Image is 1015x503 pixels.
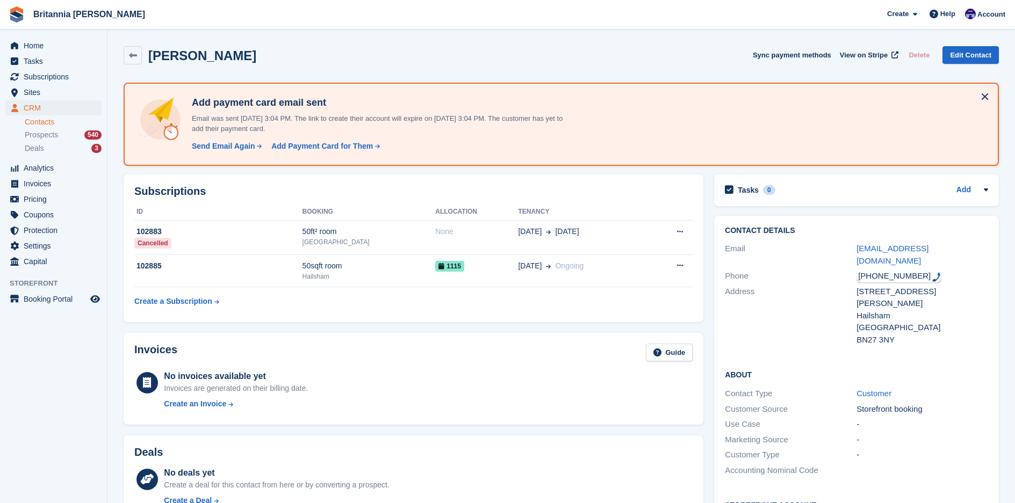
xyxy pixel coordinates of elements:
div: Create a Subscription [134,296,212,307]
div: Customer Source [725,403,856,415]
div: Accounting Nominal Code [725,464,856,477]
a: menu [5,254,102,269]
div: Use Case [725,418,856,431]
span: Pricing [24,192,88,207]
span: CRM [24,100,88,115]
h2: Deals [134,446,163,458]
div: Send Email Again [192,141,255,152]
div: Marketing Source [725,434,856,446]
a: menu [5,85,102,100]
span: Coupons [24,207,88,222]
div: 0 [763,185,775,195]
a: Prospects 540 [25,129,102,141]
a: Add [956,184,971,196]
div: Address [725,286,856,346]
div: Cancelled [134,238,171,249]
div: Contact Type [725,388,856,400]
a: menu [5,223,102,238]
a: menu [5,291,102,307]
span: Subscriptions [24,69,88,84]
span: View on Stripe [840,50,888,61]
img: hfpfyWBK5wQHBAGPgDf9c6qAYOxxMAAAAASUVORK5CYII= [932,272,941,282]
span: Tasks [24,54,88,69]
div: - [856,434,988,446]
a: Create an Invoice [164,398,308,410]
div: [GEOGRAPHIC_DATA] [856,322,988,334]
div: Customer Type [725,449,856,461]
div: - [856,449,988,461]
a: menu [5,207,102,222]
th: ID [134,203,303,221]
span: Capital [24,254,88,269]
span: Protection [24,223,88,238]
div: Add Payment Card for Them [271,141,373,152]
a: Guide [646,344,693,361]
span: [DATE] [555,226,579,237]
span: Account [977,9,1005,20]
a: Deals 3 [25,143,102,154]
th: Tenancy [518,203,648,221]
div: No deals yet [164,466,389,479]
div: No invoices available yet [164,370,308,383]
span: Ongoing [555,261,584,270]
span: Sites [24,85,88,100]
th: Booking [303,203,436,221]
span: Help [940,9,955,19]
a: Preview store [89,293,102,305]
h2: Tasks [738,185,759,195]
div: 3 [91,144,102,153]
span: Deals [25,143,44,154]
div: 50ft² room [303,226,436,237]
div: 102883 [134,226,303,237]
div: Hailsham [303,272,436,281]
a: Edit Contact [942,46,999,64]
a: Customer [856,389,891,398]
span: Storefront [10,278,107,289]
a: menu [5,100,102,115]
span: Analytics [24,161,88,176]
span: [DATE] [518,260,542,272]
h2: Invoices [134,344,177,361]
h2: About [725,369,988,380]
th: Allocation [435,203,518,221]
div: - [856,418,988,431]
button: Delete [904,46,934,64]
div: Call: +447848037555 [856,270,941,282]
a: Contacts [25,117,102,127]
img: Cameron Ballard [965,9,976,19]
h2: Contact Details [725,227,988,235]
span: 1115 [435,261,464,272]
div: [STREET_ADDRESS][PERSON_NAME] [856,286,988,310]
a: [EMAIL_ADDRESS][DOMAIN_NAME] [856,244,928,265]
div: Phone [725,270,856,282]
a: Add Payment Card for Them [267,141,381,152]
span: Create [887,9,909,19]
a: menu [5,161,102,176]
div: Storefront booking [856,403,988,415]
p: Email was sent [DATE] 3:04 PM. The link to create their account will expire on [DATE] 3:04 PM. Th... [188,113,564,134]
img: stora-icon-8386f47178a22dfd0bd8f6a31ec36ba5ce8667c1dd55bd0f319d3a0aa187defe.svg [9,6,25,23]
span: Booking Portal [24,291,88,307]
a: menu [5,176,102,191]
a: menu [5,54,102,69]
div: 50sqft room [303,260,436,272]
span: Prospects [25,130,58,140]
a: menu [5,38,102,53]
span: Invoices [24,176,88,191]
a: Create a Subscription [134,291,219,311]
div: 102885 [134,260,303,272]
span: Home [24,38,88,53]
div: [GEOGRAPHIC_DATA] [303,237,436,247]
h2: [PERSON_NAME] [148,48,256,63]
span: Settings [24,238,88,253]
a: menu [5,69,102,84]
div: Invoices are generated on their billing date. [164,383,308,394]
div: Create an Invoice [164,398,226,410]
button: Sync payment methods [753,46,831,64]
div: Create a deal for this contact from here or by converting a prospect. [164,479,389,491]
a: Britannia [PERSON_NAME] [29,5,149,23]
h2: Subscriptions [134,185,693,198]
a: menu [5,192,102,207]
span: [DATE] [518,226,542,237]
div: Hailsham [856,310,988,322]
